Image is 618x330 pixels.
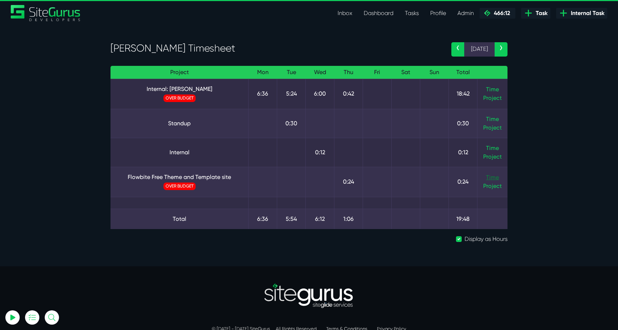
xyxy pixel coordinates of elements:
[111,42,441,54] h3: [PERSON_NAME] Timesheet
[464,42,495,57] span: [DATE]
[334,167,363,197] td: 0:24
[399,6,425,20] a: Tasks
[11,5,81,21] a: SiteGurus
[392,66,420,79] th: Sat
[116,148,242,157] a: Internal
[533,9,548,18] span: Task
[306,138,334,167] td: 0:12
[249,209,277,229] td: 6:36
[465,235,507,243] label: Display as Hours
[486,86,499,93] a: Time
[249,79,277,109] td: 6:36
[306,209,334,229] td: 6:12
[568,9,604,18] span: Internal Task
[116,85,242,93] a: Internal: [PERSON_NAME]
[480,8,515,19] a: 466:12
[486,174,499,181] a: Time
[495,42,507,57] a: ›
[334,79,363,109] td: 0:42
[449,79,477,109] td: 18:42
[306,66,334,79] th: Wed
[111,66,249,79] th: Project
[556,8,607,19] a: Internal Task
[521,8,550,19] a: Task
[449,109,477,138] td: 0:30
[249,66,277,79] th: Mon
[491,10,510,16] span: 466:12
[277,109,306,138] td: 0:30
[163,94,196,102] span: OVER BUDGET
[277,66,306,79] th: Tue
[483,182,502,190] a: Project
[486,145,499,151] a: Time
[163,183,196,190] span: OVER BUDGET
[332,6,358,20] a: Inbox
[11,5,81,21] img: Sitegurus Logo
[451,42,464,57] a: ‹
[483,94,502,102] a: Project
[334,66,363,79] th: Thu
[334,209,363,229] td: 1:06
[277,79,306,109] td: 5:24
[23,84,102,100] input: Email
[116,173,242,181] a: Flowbite Free Theme and Template site
[363,66,392,79] th: Fri
[449,209,477,229] td: 19:48
[425,6,452,20] a: Profile
[116,119,242,128] a: Standup
[449,167,477,197] td: 0:24
[449,138,477,167] td: 0:12
[277,209,306,229] td: 5:54
[358,6,399,20] a: Dashboard
[483,123,502,132] a: Project
[486,116,499,122] a: Time
[452,6,480,20] a: Admin
[23,126,102,141] button: Log In
[449,66,477,79] th: Total
[483,152,502,161] a: Project
[420,66,449,79] th: Sun
[306,79,334,109] td: 6:00
[111,209,249,229] td: Total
